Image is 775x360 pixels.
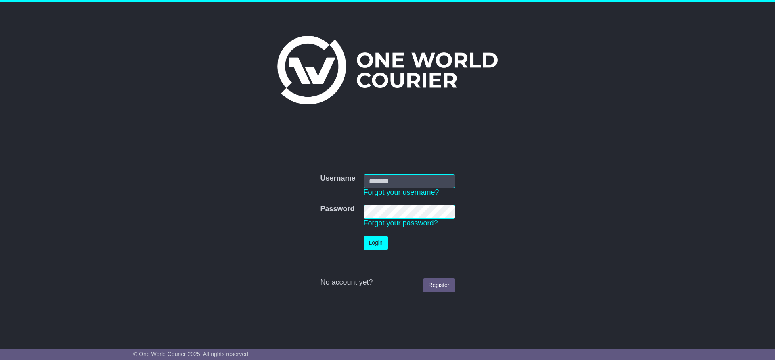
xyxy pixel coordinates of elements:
div: No account yet? [320,278,455,287]
a: Forgot your username? [364,188,439,196]
a: Forgot your password? [364,219,438,227]
a: Register [423,278,455,292]
button: Login [364,236,388,250]
span: © One World Courier 2025. All rights reserved. [133,351,250,357]
label: Password [320,205,354,214]
img: One World [277,36,498,104]
label: Username [320,174,355,183]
